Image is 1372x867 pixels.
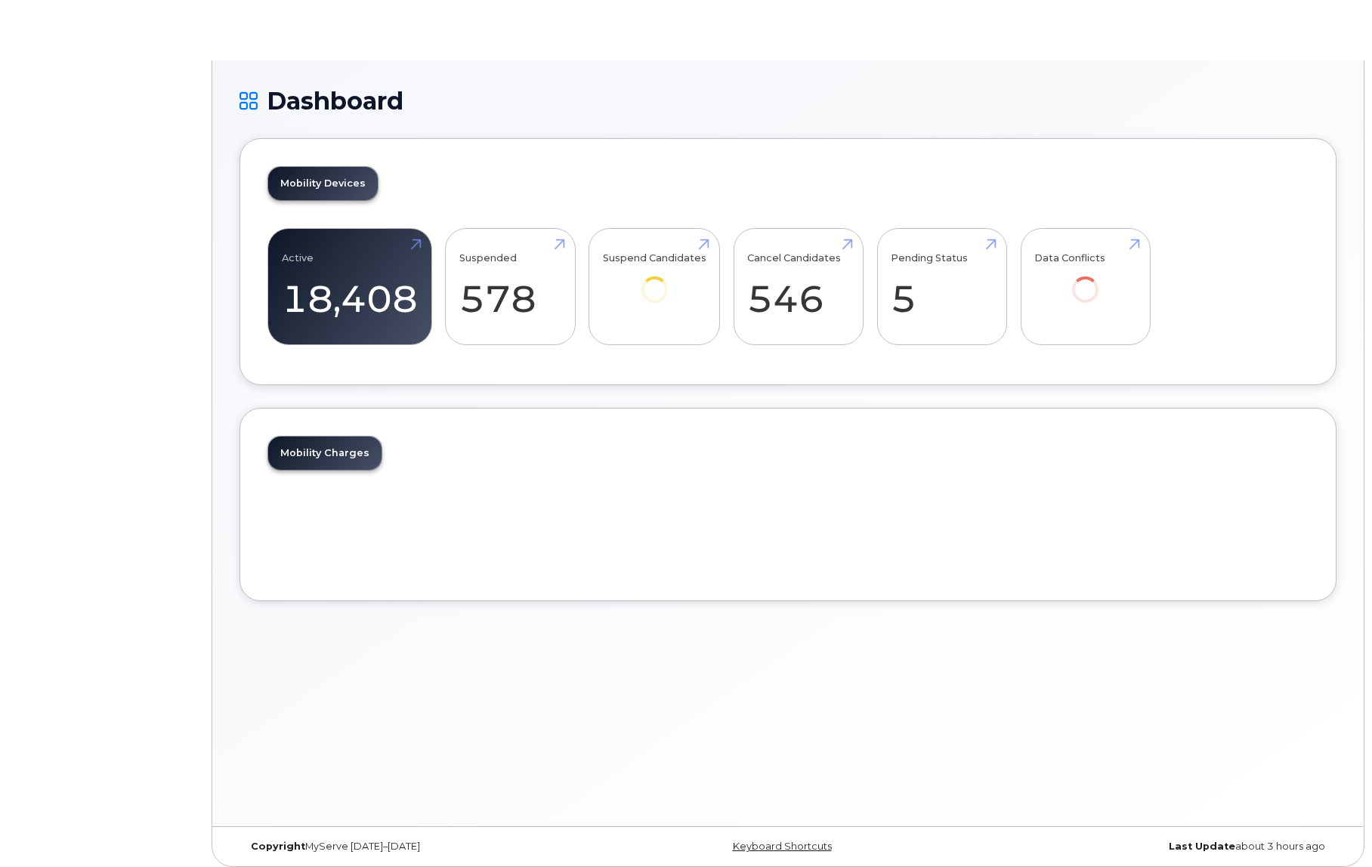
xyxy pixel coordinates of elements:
[891,237,993,337] a: Pending Status 5
[268,437,382,470] a: Mobility Charges
[733,841,832,852] a: Keyboard Shortcuts
[459,237,561,337] a: Suspended 578
[239,88,1336,114] h1: Dashboard
[251,841,305,852] strong: Copyright
[268,167,378,200] a: Mobility Devices
[1034,237,1136,324] a: Data Conflicts
[747,237,849,337] a: Cancel Candidates 546
[239,841,605,853] div: MyServe [DATE]–[DATE]
[1169,841,1235,852] strong: Last Update
[603,237,706,324] a: Suspend Candidates
[282,237,418,337] a: Active 18,408
[971,841,1336,853] div: about 3 hours ago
